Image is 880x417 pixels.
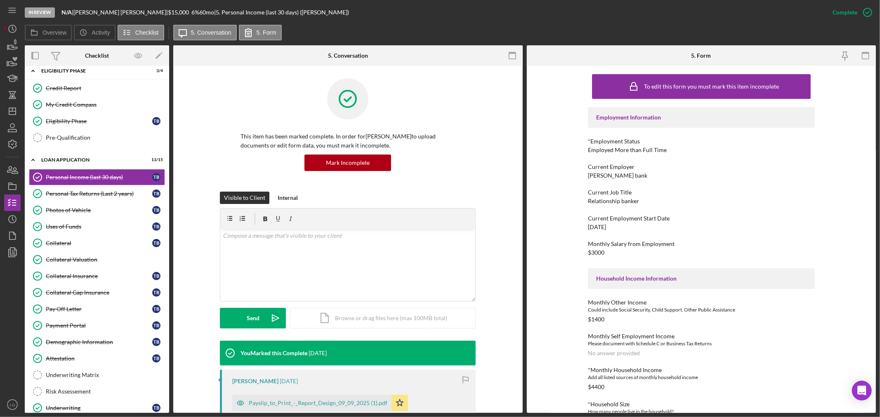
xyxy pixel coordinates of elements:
div: $4400 [588,384,604,390]
button: 5. Form [239,25,282,40]
time: 2025-09-10 19:29 [309,350,327,356]
a: Demographic InformationTB [29,334,165,350]
div: T B [152,288,160,297]
a: Credit Report [29,80,165,96]
div: Photos of Vehicle [46,207,152,213]
div: 13 / 15 [148,157,163,162]
a: AttestationTB [29,350,165,367]
div: T B [152,354,160,363]
div: Personal Income (last 30 days) [46,174,152,180]
a: Eligibility PhaseTB [29,113,165,129]
a: Pre-Qualification [29,129,165,146]
a: Photos of VehicleTB [29,202,165,218]
div: T B [152,173,160,181]
div: Current Employer [588,164,815,170]
div: Payslip_to_Print_-_Report_Design_09_09_2025 (1).pdf [249,400,387,406]
div: My Credit Compass [46,101,165,108]
div: $3000 [588,249,604,256]
div: Underwriting Matrix [46,372,165,378]
a: Uses of FundsTB [29,218,165,235]
div: Open Intercom Messenger [852,381,872,401]
div: *Monthly Household Income [588,367,815,373]
div: Send [247,308,260,328]
a: Personal Income (last 30 days)TB [29,169,165,185]
div: [PERSON_NAME] bank [588,172,647,179]
div: Eligibility Phase [46,118,152,124]
button: Payslip_to_Print_-_Report_Design_09_09_2025 (1).pdf [232,395,408,411]
div: No answer provided [588,350,640,356]
b: N/A [61,9,72,16]
a: UnderwritingTB [29,400,165,416]
div: [PERSON_NAME] [PERSON_NAME] | [73,9,168,16]
label: 5. Conversation [191,29,231,36]
div: *Employment Status [588,138,815,145]
div: T B [152,404,160,412]
button: LG [4,396,21,413]
a: My Credit Compass [29,96,165,113]
div: Collateral Insurance [46,273,152,279]
a: Pay Off LetterTB [29,301,165,317]
div: T B [152,305,160,313]
div: 5. Conversation [328,52,368,59]
div: T B [152,206,160,214]
div: Attestation [46,355,152,362]
div: Household Income Information [596,275,807,282]
div: 5. Form [691,52,711,59]
time: 2025-09-10 18:51 [280,378,298,384]
div: T B [152,272,160,280]
div: In Review [25,7,55,18]
div: Visible to Client [224,192,265,204]
button: Overview [25,25,72,40]
div: Monthly Self Employment Income [588,333,815,340]
span: $15,000 [168,9,189,16]
button: Send [220,308,286,328]
div: Pre-Qualification [46,134,165,141]
div: To edit this form you must mark this item incomplete [644,83,779,90]
div: Risk Assessement [46,388,165,395]
button: Mark Incomplete [304,155,391,171]
div: T B [152,190,160,198]
div: | [61,9,73,16]
div: T B [152,117,160,125]
div: Checklist [85,52,109,59]
div: *Household Size [588,401,815,408]
div: Underwriting [46,405,152,411]
a: Collateral Gap InsuranceTB [29,284,165,301]
div: T B [152,321,160,330]
div: T B [152,223,160,231]
div: Relationship banker [588,198,639,204]
div: Demographic Information [46,339,152,345]
button: 5. Conversation [173,25,237,40]
div: 60 mo [199,9,214,16]
div: Current Job Title [588,189,815,196]
div: Credit Report [46,85,165,91]
button: Complete [824,4,876,21]
div: Payment Portal [46,322,152,329]
a: Personal Tax Returns (Last 2 years)TB [29,185,165,202]
div: Collateral Valuation [46,256,165,263]
p: This item has been marked complete. In order for [PERSON_NAME] to upload documents or edit form d... [241,132,455,150]
div: [DATE] [588,224,606,230]
div: Uses of Funds [46,223,152,230]
a: Collateral InsuranceTB [29,268,165,284]
label: Activity [92,29,110,36]
div: Add all listed sources of monthly household income [588,373,815,382]
div: 6 % [191,9,199,16]
text: LG [10,403,15,407]
div: Internal [278,192,298,204]
div: Please document with Schedule C or Business Tax Returns [588,340,815,348]
div: Monthly Other Income [588,299,815,306]
div: Employed More than Full Time [588,147,667,153]
div: Complete [833,4,857,21]
div: T B [152,338,160,346]
div: T B [152,239,160,247]
div: Could include Social Security, Child Support, Other Public Assistance [588,306,815,314]
label: Checklist [135,29,159,36]
label: 5. Form [257,29,276,36]
button: Visible to Client [220,192,269,204]
div: 3 / 4 [148,68,163,73]
div: Current Employment Start Date [588,215,815,222]
div: [PERSON_NAME] [232,378,278,384]
div: Eligibility Phase [41,68,142,73]
a: Underwriting Matrix [29,367,165,383]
